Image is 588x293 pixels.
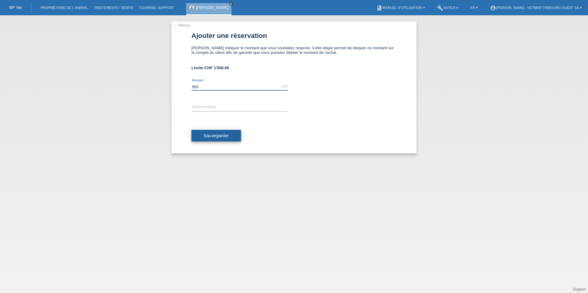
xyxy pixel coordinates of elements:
[573,287,586,291] a: Support
[204,133,229,138] span: Sauvegarder
[373,6,428,9] a: bookManuel d’utilisation ▾
[196,5,228,10] a: [PERSON_NAME]
[376,5,383,11] i: book
[467,6,481,9] a: FR ▾
[191,130,241,141] button: Sauvegarder
[191,46,397,59] div: [PERSON_NAME] indiquer le montant que vous souhaitez réserver. Cette étape permet de bloquer ce m...
[487,6,585,9] a: account_circle[PERSON_NAME] - Vetmint Fribourg Ouest SA ▾
[191,66,229,70] b: Limite:
[437,5,443,11] i: build
[37,6,91,9] a: Propriétaire de l’animal
[434,6,461,9] a: buildOutils ▾
[205,66,229,70] span: CHF 1'000.00
[230,2,233,5] i: close
[281,85,288,88] div: CHF
[229,2,233,6] a: close
[191,32,397,39] h1: Ajouter une réservation
[91,6,136,9] a: Traitements / débits
[490,5,496,11] i: account_circle
[9,5,22,10] a: MF Vet
[136,6,177,9] a: Courriel Support
[173,23,190,28] a: ← Retour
